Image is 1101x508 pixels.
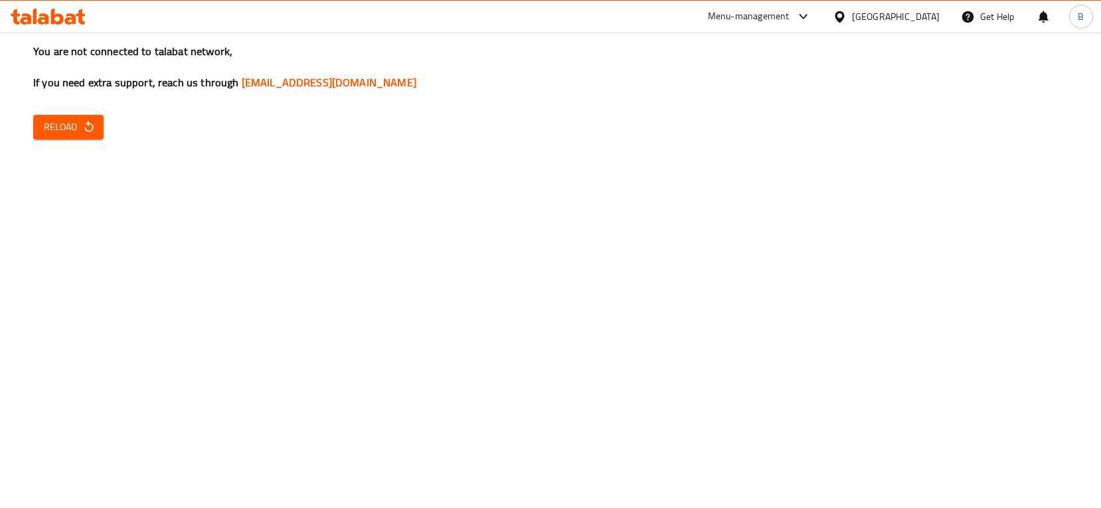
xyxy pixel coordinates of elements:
[33,115,104,139] button: Reload
[44,119,93,135] span: Reload
[33,44,1068,90] h3: You are not connected to talabat network, If you need extra support, reach us through
[852,9,940,24] div: [GEOGRAPHIC_DATA]
[242,72,416,92] a: [EMAIL_ADDRESS][DOMAIN_NAME]
[1078,9,1084,24] span: B
[708,9,790,25] div: Menu-management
